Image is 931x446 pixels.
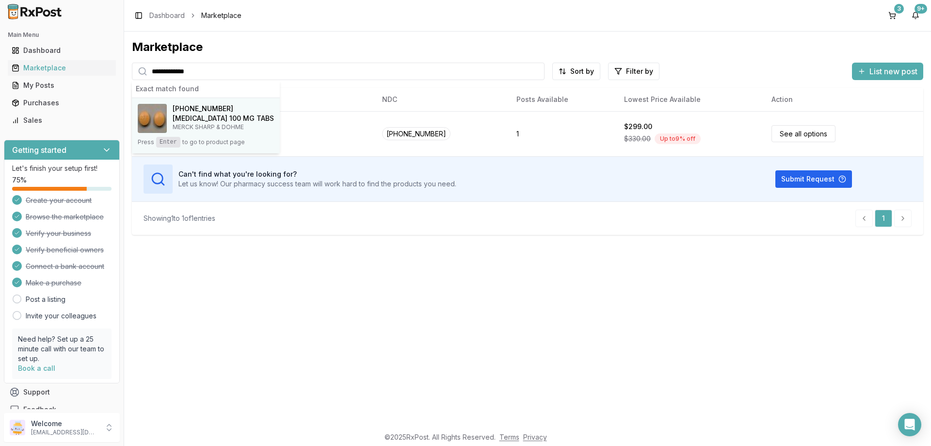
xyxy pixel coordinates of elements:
div: Exact match found [132,80,280,98]
a: List new post [852,67,923,77]
div: Purchases [12,98,112,108]
span: [PHONE_NUMBER] [382,127,450,140]
nav: pagination [855,210,912,227]
div: Marketplace [12,63,112,73]
span: Marketplace [201,11,241,20]
h2: Main Menu [8,31,116,39]
span: Verify your business [26,229,91,238]
span: Connect a bank account [26,262,104,271]
div: My Posts [12,81,112,90]
span: to go to product page [182,138,245,146]
p: Let us know! Our pharmacy success team will work hard to find the products you need. [178,179,456,189]
a: 1 [875,210,892,227]
nav: breadcrumb [149,11,241,20]
span: Press [138,138,154,146]
button: Sales [4,113,120,128]
img: Januvia 100 MG TABS [138,104,167,133]
a: Invite your colleagues [26,311,96,321]
a: Book a call [18,364,55,372]
div: 3 [894,4,904,14]
kbd: Enter [156,137,180,148]
button: Submit Request [775,170,852,188]
h3: Can't find what you're looking for? [178,169,456,179]
button: Sort by [552,63,600,80]
span: 75 % [12,175,27,185]
a: Terms [499,433,519,441]
a: Purchases [8,94,116,112]
button: Marketplace [4,60,120,76]
a: Dashboard [149,11,185,20]
th: Action [764,88,923,111]
div: Marketplace [132,39,923,55]
h4: [MEDICAL_DATA] 100 MG TABS [173,114,274,123]
button: Purchases [4,95,120,111]
h3: Getting started [12,144,66,156]
p: MERCK SHARP & DOHME [173,123,274,131]
img: User avatar [10,420,25,435]
button: 3 [884,8,900,23]
button: List new post [852,63,923,80]
span: Sort by [570,66,594,76]
td: 1 [509,111,616,156]
span: List new post [869,66,917,77]
div: Dashboard [12,46,112,55]
button: Support [4,383,120,401]
span: Feedback [23,405,56,414]
a: Privacy [523,433,547,441]
a: Post a listing [26,295,65,304]
a: Marketplace [8,59,116,77]
span: Create your account [26,196,92,205]
span: $330.00 [624,134,651,144]
button: Dashboard [4,43,120,58]
button: 9+ [908,8,923,23]
button: Januvia 100 MG TABS[PHONE_NUMBER][MEDICAL_DATA] 100 MG TABSMERCK SHARP & DOHMEPressEnterto go to ... [132,98,280,153]
p: Welcome [31,419,98,429]
div: Showing 1 to 1 of 1 entries [144,214,215,223]
th: NDC [374,88,509,111]
button: My Posts [4,78,120,93]
th: Posts Available [509,88,616,111]
div: 9+ [915,4,927,14]
a: Sales [8,112,116,129]
img: RxPost Logo [4,4,66,19]
div: Up to 9 % off [655,133,701,144]
p: Need help? Set up a 25 minute call with our team to set up. [18,334,106,363]
button: Feedback [4,401,120,418]
a: My Posts [8,77,116,94]
a: Dashboard [8,42,116,59]
div: Open Intercom Messenger [898,413,921,436]
span: Filter by [626,66,653,76]
a: See all options [771,125,835,142]
th: Lowest Price Available [616,88,764,111]
p: [EMAIL_ADDRESS][DOMAIN_NAME] [31,429,98,436]
span: Make a purchase [26,278,81,288]
span: [PHONE_NUMBER] [173,104,233,114]
p: Let's finish your setup first! [12,164,112,173]
button: Filter by [608,63,659,80]
span: Browse the marketplace [26,212,104,222]
div: Sales [12,116,112,125]
div: $299.00 [624,122,652,132]
span: Verify beneficial owners [26,245,104,255]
